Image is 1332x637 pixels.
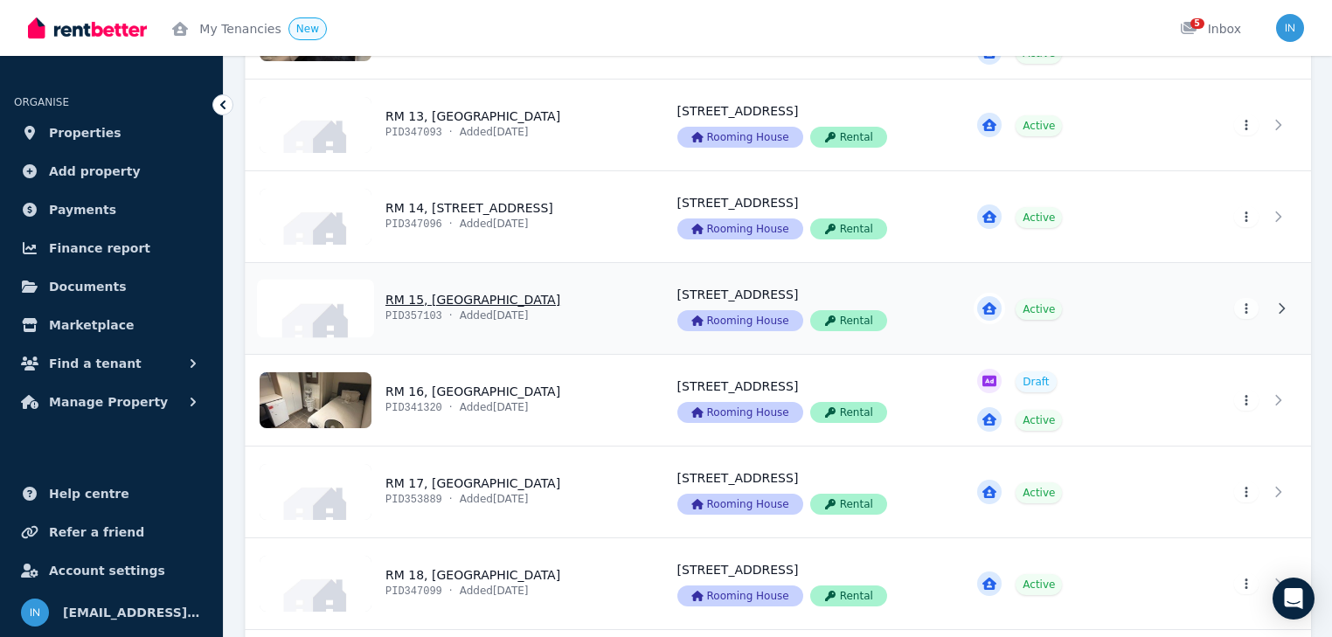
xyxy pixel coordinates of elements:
[49,483,129,504] span: Help centre
[14,269,209,304] a: Documents
[14,515,209,550] a: Refer a friend
[1234,390,1259,411] button: More options
[14,346,209,381] button: Find a tenant
[246,80,656,170] a: View details for RM 13, 4 Park Parade
[49,276,127,297] span: Documents
[1194,355,1311,446] a: View details for RM 16, 4 Park Parade
[1234,573,1259,594] button: More options
[246,263,656,354] a: View details for RM 15, 4 Park Parade
[1273,578,1315,620] div: Open Intercom Messenger
[49,353,142,374] span: Find a tenant
[956,80,1194,170] a: View details for RM 13, 4 Park Parade
[1276,14,1304,42] img: info@museliving.com.au
[656,538,957,629] a: View details for RM 18, 4 Park Parade
[49,238,150,259] span: Finance report
[1194,538,1311,629] a: View details for RM 18, 4 Park Parade
[28,15,147,41] img: RentBetter
[1194,447,1311,537] a: View details for RM 17, 4 Park Parade
[21,599,49,627] img: info@museliving.com.au
[1180,20,1241,38] div: Inbox
[246,171,656,262] a: View details for RM 14, 4 Park Parade
[656,171,957,262] a: View details for RM 14, 4 Park Parade
[656,447,957,537] a: View details for RM 17, 4 Park Parade
[246,447,656,537] a: View details for RM 17, 4 Park Parade
[296,23,319,35] span: New
[1190,18,1204,29] span: 5
[49,122,121,143] span: Properties
[246,355,656,446] a: View details for RM 16, 4 Park Parade
[1234,114,1259,135] button: More options
[656,80,957,170] a: View details for RM 13, 4 Park Parade
[14,231,209,266] a: Finance report
[14,115,209,150] a: Properties
[14,192,209,227] a: Payments
[49,522,144,543] span: Refer a friend
[49,560,165,581] span: Account settings
[1234,206,1259,227] button: More options
[14,308,209,343] a: Marketplace
[14,476,209,511] a: Help centre
[49,199,116,220] span: Payments
[956,538,1194,629] a: View details for RM 18, 4 Park Parade
[49,391,168,412] span: Manage Property
[14,384,209,419] button: Manage Property
[956,355,1194,446] a: View details for RM 16, 4 Park Parade
[63,602,202,623] span: [EMAIL_ADDRESS][DOMAIN_NAME]
[246,538,656,629] a: View details for RM 18, 4 Park Parade
[49,161,141,182] span: Add property
[1234,298,1259,319] button: More options
[1194,263,1311,354] a: View details for RM 15, 4 Park Parade
[14,154,209,189] a: Add property
[1194,80,1311,170] a: View details for RM 13, 4 Park Parade
[656,263,957,354] a: View details for RM 15, 4 Park Parade
[956,171,1194,262] a: View details for RM 14, 4 Park Parade
[1234,481,1259,502] button: More options
[656,355,957,446] a: View details for RM 16, 4 Park Parade
[49,315,134,336] span: Marketplace
[14,96,69,108] span: ORGANISE
[956,447,1194,537] a: View details for RM 17, 4 Park Parade
[956,263,1194,354] a: View details for RM 15, 4 Park Parade
[1194,171,1311,262] a: View details for RM 14, 4 Park Parade
[14,553,209,588] a: Account settings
